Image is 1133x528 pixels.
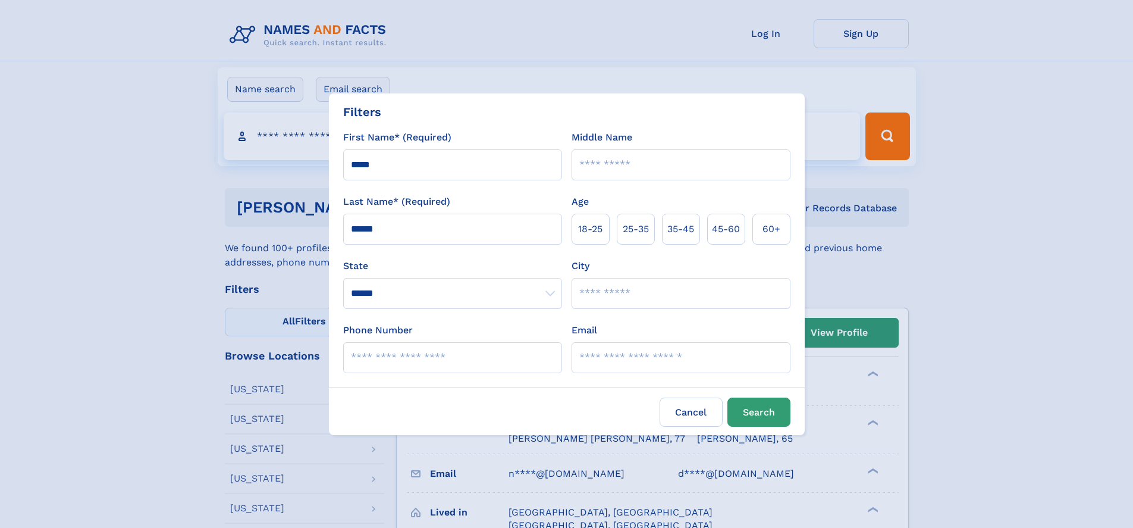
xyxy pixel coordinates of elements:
[343,195,450,209] label: Last Name* (Required)
[667,222,694,236] span: 35‑45
[343,323,413,338] label: Phone Number
[578,222,602,236] span: 18‑25
[343,130,451,145] label: First Name* (Required)
[572,195,589,209] label: Age
[712,222,740,236] span: 45‑60
[343,103,381,121] div: Filters
[572,259,589,273] label: City
[727,398,790,427] button: Search
[762,222,780,236] span: 60+
[572,323,597,338] label: Email
[343,259,562,273] label: State
[660,398,723,427] label: Cancel
[572,130,632,145] label: Middle Name
[623,222,649,236] span: 25‑35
